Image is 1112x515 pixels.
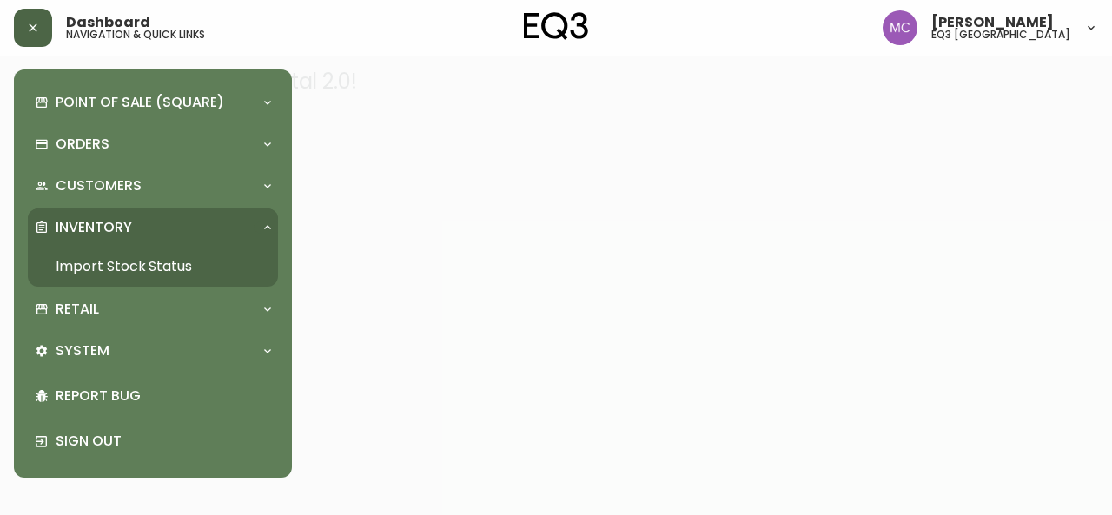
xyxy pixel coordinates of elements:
div: Report Bug [28,373,278,419]
div: Customers [28,167,278,205]
h5: navigation & quick links [66,30,205,40]
div: Point of Sale (Square) [28,83,278,122]
img: 6dbdb61c5655a9a555815750a11666cc [883,10,917,45]
span: [PERSON_NAME] [931,16,1054,30]
p: Point of Sale (Square) [56,93,224,112]
h5: eq3 [GEOGRAPHIC_DATA] [931,30,1070,40]
div: Inventory [28,208,278,247]
div: Orders [28,125,278,163]
p: Orders [56,135,109,154]
p: Sign Out [56,432,271,451]
p: Report Bug [56,386,271,406]
p: Inventory [56,218,132,237]
a: Import Stock Status [28,247,278,287]
p: Retail [56,300,99,319]
div: Sign Out [28,419,278,464]
img: logo [524,12,588,40]
p: System [56,341,109,360]
div: System [28,332,278,370]
div: Retail [28,290,278,328]
span: Dashboard [66,16,150,30]
p: Customers [56,176,142,195]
